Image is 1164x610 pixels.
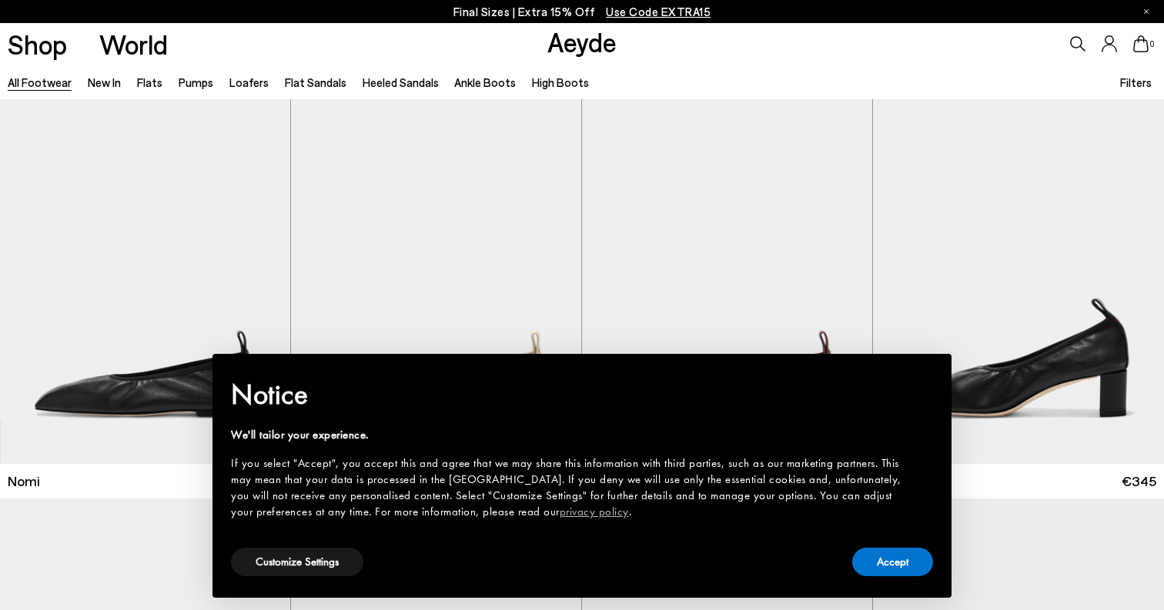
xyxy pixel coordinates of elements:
div: We'll tailor your experience. [231,427,908,443]
img: Narissa Ruched Pumps [873,99,1164,464]
span: Nomi [8,472,40,491]
a: Next slide Previous slide [291,99,581,464]
a: Pumps [179,75,213,89]
a: privacy policy [560,504,629,519]
img: Nomi Ruched Flats [582,99,872,464]
div: 1 / 6 [291,99,581,464]
button: Accept [852,548,933,576]
a: 0 [1133,35,1149,52]
a: World [99,31,168,58]
a: Ankle Boots [454,75,516,89]
a: All Footwear [8,75,72,89]
h2: Notice [231,375,908,415]
div: If you select "Accept", you accept this and agree that we may share this information with third p... [231,455,908,520]
a: Flats [137,75,162,89]
span: × [922,365,932,388]
img: Nomi Ruched Flats [291,99,581,464]
a: High Boots [532,75,589,89]
button: Customize Settings [231,548,363,576]
span: 0 [1149,40,1156,48]
p: Final Sizes | Extra 15% Off [453,2,711,22]
a: Narissa €345 [873,464,1164,498]
button: Close this notice [908,358,945,395]
a: Flat Sandals [285,75,346,89]
span: Filters [1120,75,1152,89]
span: €345 [1122,472,1156,491]
a: Shop [8,31,67,58]
a: Aeyde [547,25,617,58]
a: Loafers [229,75,269,89]
a: New In [88,75,121,89]
span: Navigate to /collections/ss25-final-sizes [606,5,711,18]
a: Heeled Sandals [363,75,439,89]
